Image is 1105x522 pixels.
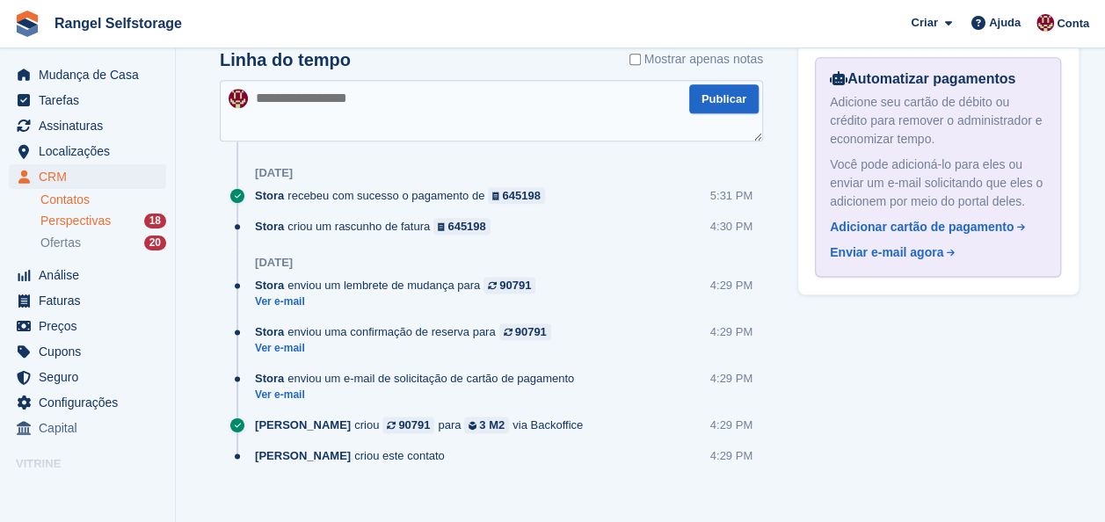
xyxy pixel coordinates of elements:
[629,50,641,69] input: Mostrar apenas notas
[220,50,351,70] h2: Linha do tempo
[9,314,166,338] a: menu
[830,93,1046,149] div: Adicione seu cartão de débito ou crédito para remover o administrador e economizar tempo.
[9,365,166,389] a: menu
[9,113,166,138] a: menu
[255,388,583,402] a: Ver e-mail
[255,277,544,294] div: enviou um lembrete de mudança para
[515,323,547,340] div: 90791
[499,323,551,340] a: 90791
[144,236,166,250] div: 20
[911,14,937,32] span: Criar
[989,14,1021,32] span: Ajuda
[39,139,144,163] span: Localizações
[483,277,535,294] a: 90791
[39,88,144,112] span: Tarefas
[255,166,293,180] div: [DATE]
[830,156,1046,211] div: Você pode adicioná-lo para eles ou enviar um e-mail solicitando que eles o adicionem por meio do ...
[9,263,166,287] a: menu
[255,218,284,235] span: Stora
[9,62,166,87] a: menu
[9,164,166,189] a: menu
[39,164,144,189] span: CRM
[9,416,166,440] a: menu
[255,417,351,433] span: [PERSON_NAME]
[39,263,144,287] span: Análise
[255,370,284,387] span: Stora
[479,417,505,433] div: 3 M2
[830,218,1014,236] div: Adicionar cartão de pagamento
[39,62,144,87] span: Mudança de Casa
[255,323,284,340] span: Stora
[488,187,545,204] a: 645198
[255,294,544,309] a: Ver e-mail
[710,277,752,294] div: 4:29 PM
[499,277,531,294] div: 90791
[40,213,111,229] span: Perspectivas
[1036,14,1054,32] img: Diana Moreira
[830,243,943,262] div: Enviar e-mail agora
[39,288,144,313] span: Faturas
[39,390,144,415] span: Configurações
[255,323,560,340] div: enviou uma confirmação de reserva para
[1057,15,1089,33] span: Conta
[710,218,752,235] div: 4:30 PM
[398,417,430,433] div: 90791
[255,370,583,387] div: enviou um e-mail de solicitação de cartão de pagamento
[14,11,40,37] img: stora-icon-8386f47178a22dfd0bd8f6a31ec36ba5ce8667c1dd55bd0f319d3a0aa187defe.svg
[710,187,752,204] div: 5:31 PM
[9,88,166,112] a: menu
[39,477,144,502] span: Portal de reservas
[229,89,248,108] img: Diana Moreira
[689,84,759,113] button: Publicar
[39,339,144,364] span: Cupons
[16,455,175,473] span: Vitrine
[830,69,1046,90] div: Automatizar pagamentos
[40,212,166,230] a: Perspectivas 18
[47,9,189,38] a: Rangel Selfstorage
[40,235,81,251] span: Ofertas
[830,218,1039,236] a: Adicionar cartão de pagamento
[255,447,454,464] div: criou este contato
[710,370,752,387] div: 4:29 PM
[447,218,485,235] div: 645198
[9,139,166,163] a: menu
[9,477,166,502] a: menu
[629,50,763,69] label: Mostrar apenas notas
[502,187,540,204] div: 645198
[255,218,499,235] div: criou um rascunho de fatura
[255,256,293,270] div: [DATE]
[9,390,166,415] a: menu
[255,417,592,433] div: criou para via Backoffice
[710,417,752,433] div: 4:29 PM
[255,187,554,204] div: recebeu com sucesso o pagamento de
[40,234,166,252] a: Ofertas 20
[710,447,752,464] div: 4:29 PM
[255,447,351,464] span: [PERSON_NAME]
[144,214,166,228] div: 18
[39,416,144,440] span: Capital
[39,365,144,389] span: Seguro
[255,187,284,204] span: Stora
[145,479,166,500] a: Loja de pré-visualização
[710,323,752,340] div: 4:29 PM
[9,288,166,313] a: menu
[39,113,144,138] span: Assinaturas
[40,192,166,208] a: Contatos
[9,339,166,364] a: menu
[433,218,491,235] a: 645198
[39,314,144,338] span: Preços
[382,417,434,433] a: 90791
[464,417,509,433] a: 3 M2
[255,341,560,356] a: Ver e-mail
[255,277,284,294] span: Stora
